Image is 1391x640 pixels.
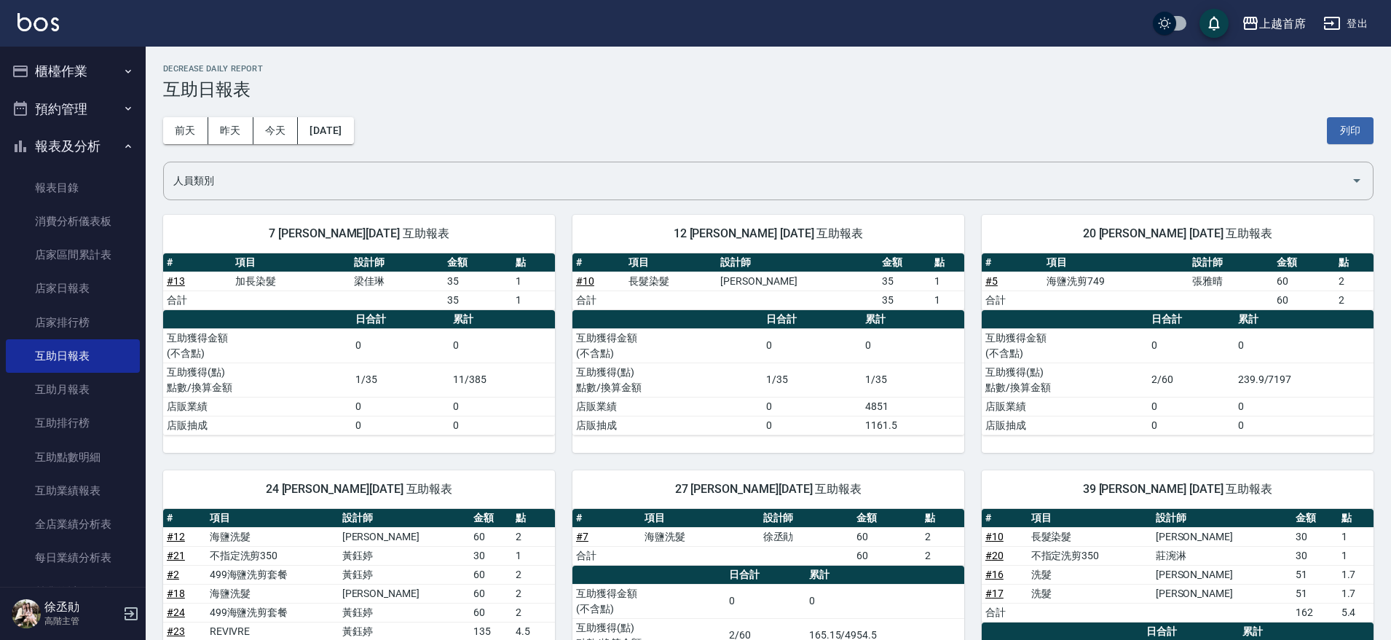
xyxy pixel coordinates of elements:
a: #10 [576,275,594,287]
td: 499海鹽洗剪套餐 [206,565,339,584]
th: 設計師 [350,253,444,272]
button: 昨天 [208,117,253,144]
h2: Decrease Daily Report [163,64,1374,74]
td: 2 [512,603,555,622]
a: #12 [167,531,185,542]
table: a dense table [982,509,1374,623]
td: 0 [449,397,555,416]
th: 項目 [625,253,717,272]
th: 累計 [805,566,964,585]
button: 預約管理 [6,90,140,128]
button: 列印 [1327,117,1374,144]
td: 1 [931,291,964,309]
td: 60 [470,603,513,622]
th: 金額 [1292,509,1338,528]
td: 35 [444,291,512,309]
td: 合計 [982,603,1028,622]
td: 店販業績 [572,397,763,416]
td: 60 [470,565,513,584]
td: [PERSON_NAME] [339,584,470,603]
td: 60 [470,527,513,546]
td: 0 [352,416,450,435]
td: 60 [1273,272,1335,291]
td: 35 [878,291,931,309]
button: 報表及分析 [6,127,140,165]
td: 1 [1338,527,1374,546]
a: 互助業績報表 [6,474,140,507]
p: 高階主管 [44,615,119,628]
th: 點 [512,253,555,272]
a: #2 [167,569,179,580]
td: 2 [1335,272,1374,291]
td: 2 [512,584,555,603]
th: 金額 [853,509,921,528]
td: 互助獲得金額 (不含點) [163,328,352,363]
span: 39 [PERSON_NAME] [DATE] 互助報表 [999,482,1356,497]
th: 項目 [232,253,350,272]
td: 30 [1292,527,1338,546]
a: 互助點數明細 [6,441,140,474]
button: 前天 [163,117,208,144]
td: 互助獲得(點) 點數/換算金額 [572,363,763,397]
th: # [572,509,641,528]
td: 35 [444,272,512,291]
td: 51 [1292,584,1338,603]
td: 60 [470,584,513,603]
td: 60 [1273,291,1335,309]
a: 營業統計分析表 [6,575,140,609]
a: 互助排行榜 [6,406,140,440]
table: a dense table [982,310,1374,435]
td: 店販業績 [163,397,352,416]
td: 1.7 [1338,584,1374,603]
th: 設計師 [1152,509,1292,528]
th: 設計師 [1189,253,1273,272]
td: 2 [1335,291,1374,309]
th: # [163,509,206,528]
a: #21 [167,550,185,561]
a: 報表目錄 [6,171,140,205]
a: #24 [167,607,185,618]
h5: 徐丞勛 [44,600,119,615]
th: 項目 [1043,253,1189,272]
td: 不指定洗剪350 [206,546,339,565]
td: 0 [763,328,862,363]
a: #18 [167,588,185,599]
td: 60 [853,527,921,546]
td: 30 [1292,546,1338,565]
th: 點 [512,509,555,528]
div: 上越首席 [1259,15,1306,33]
td: 1 [512,291,555,309]
button: Open [1345,169,1368,192]
td: 1/35 [352,363,450,397]
td: 1 [512,546,555,565]
a: 全店業績分析表 [6,507,140,541]
button: 櫃檯作業 [6,52,140,90]
button: [DATE] [298,117,353,144]
th: 點 [931,253,964,272]
th: 金額 [1273,253,1335,272]
th: 項目 [206,509,339,528]
td: 0 [763,416,862,435]
td: [PERSON_NAME] [1152,565,1292,584]
table: a dense table [572,310,964,435]
td: 互助獲得(點) 點數/換算金額 [982,363,1148,397]
table: a dense table [572,509,964,566]
td: 梁佳琳 [350,272,444,291]
a: #10 [985,531,1004,542]
td: 互助獲得金額 (不含點) [572,328,763,363]
td: 莊涴淋 [1152,546,1292,565]
table: a dense table [163,253,555,310]
table: a dense table [572,253,964,310]
table: a dense table [982,253,1374,310]
td: 499海鹽洗剪套餐 [206,603,339,622]
th: # [982,509,1028,528]
th: 點 [1335,253,1374,272]
td: 不指定洗剪350 [1028,546,1152,565]
th: 日合計 [352,310,450,329]
td: 2/60 [1148,363,1234,397]
td: 洗髮 [1028,565,1152,584]
td: 張雅晴 [1189,272,1273,291]
a: #5 [985,275,998,287]
td: 0 [1234,328,1374,363]
td: 黃鈺婷 [339,603,470,622]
